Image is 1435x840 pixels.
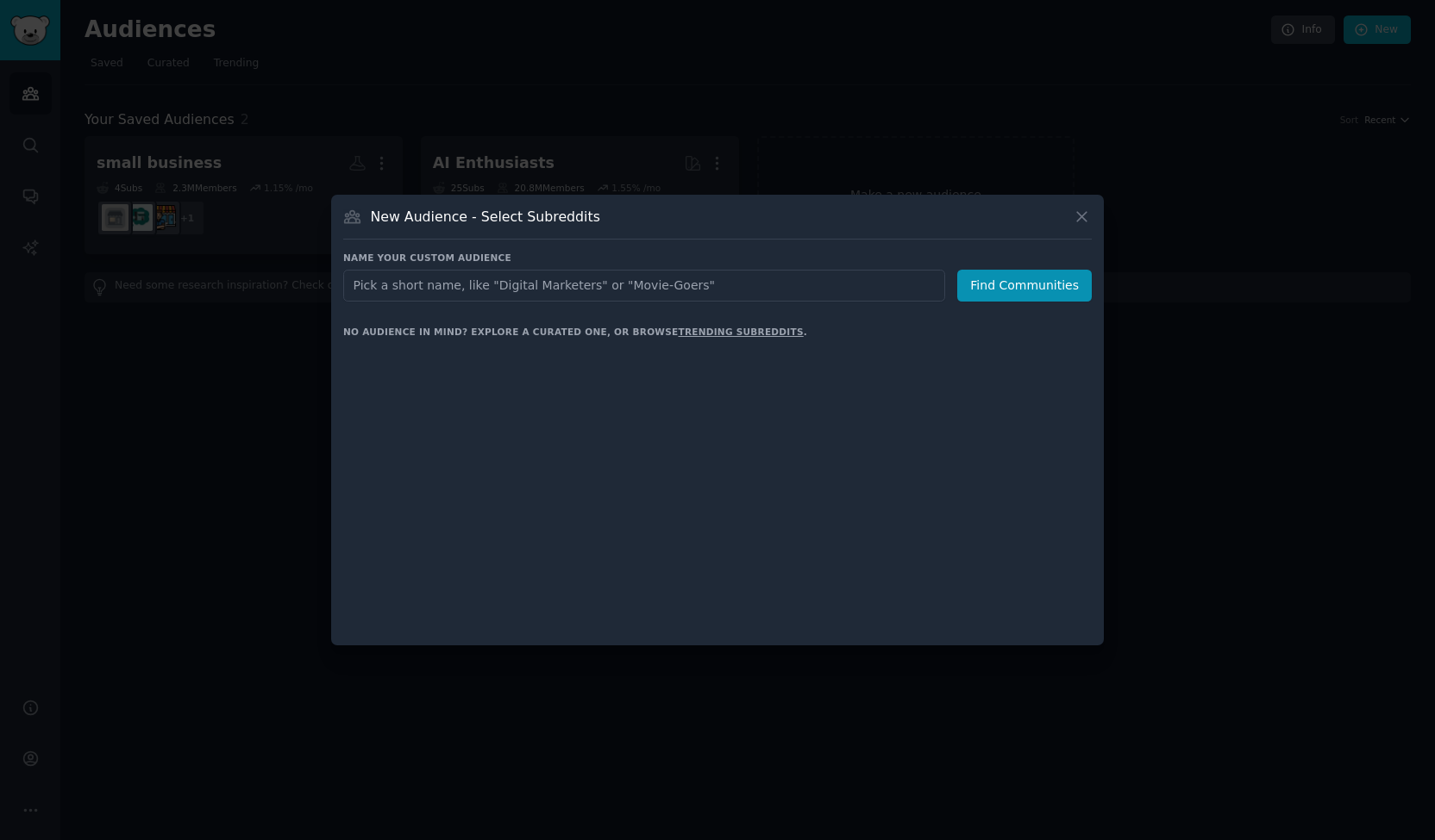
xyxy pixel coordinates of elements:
input: Pick a short name, like "Digital Marketers" or "Movie-Goers" [343,270,945,302]
a: trending subreddits [678,327,803,337]
button: Find Communities [957,270,1092,302]
h3: Name your custom audience [343,252,1092,264]
div: No audience in mind? Explore a curated one, or browse . [343,326,807,338]
h3: New Audience - Select Subreddits [371,208,600,226]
